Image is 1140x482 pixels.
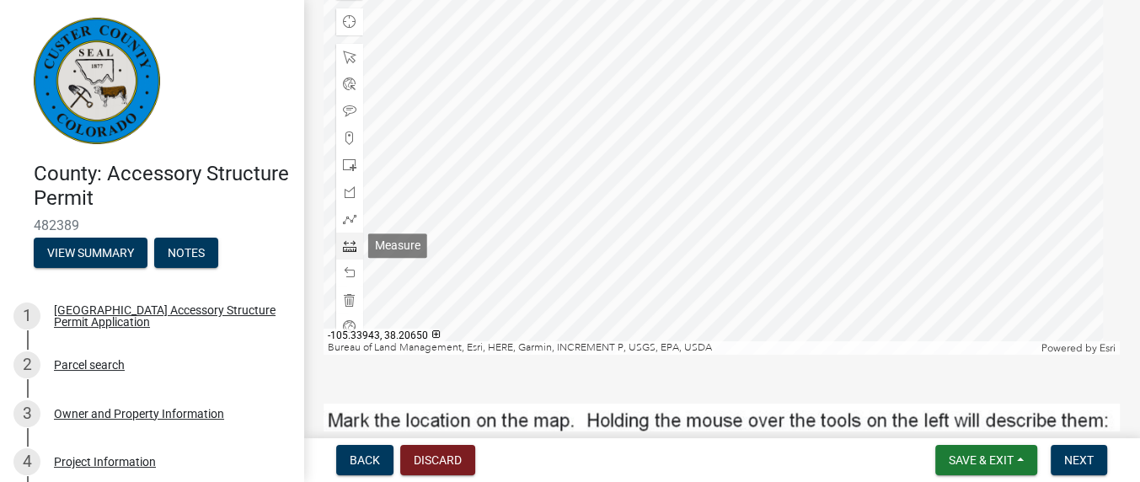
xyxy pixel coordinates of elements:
[13,400,40,427] div: 3
[154,238,218,268] button: Notes
[350,453,380,467] span: Back
[54,408,224,420] div: Owner and Property Information
[54,304,276,328] div: [GEOGRAPHIC_DATA] Accessory Structure Permit Application
[54,456,156,468] div: Project Information
[368,233,427,258] div: Measure
[13,448,40,475] div: 4
[336,8,363,35] div: Find my location
[34,18,160,144] img: Custer County, Colorado
[34,238,147,268] button: View Summary
[949,453,1014,467] span: Save & Exit
[34,162,290,211] h4: County: Accessory Structure Permit
[1037,341,1120,355] div: Powered by
[1064,453,1094,467] span: Next
[34,247,147,260] wm-modal-confirm: Summary
[1100,342,1116,354] a: Esri
[13,351,40,378] div: 2
[34,217,270,233] span: 482389
[400,445,475,475] button: Discard
[154,247,218,260] wm-modal-confirm: Notes
[935,445,1037,475] button: Save & Exit
[13,303,40,329] div: 1
[54,359,125,371] div: Parcel search
[1051,445,1107,475] button: Next
[336,445,393,475] button: Back
[324,341,1037,355] div: Bureau of Land Management, Esri, HERE, Garmin, INCREMENT P, USGS, EPA, USDA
